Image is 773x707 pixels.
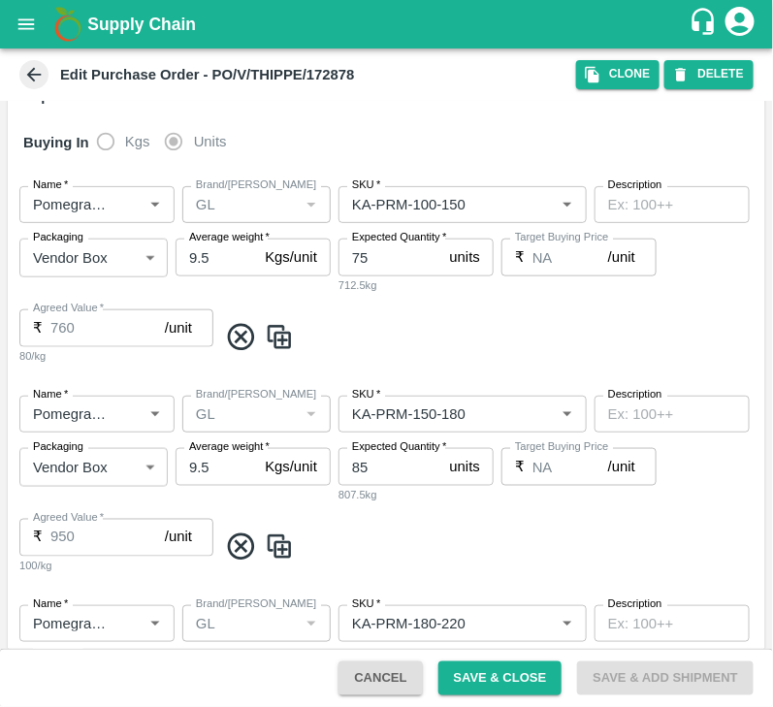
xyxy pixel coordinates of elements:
input: SKU [344,402,524,427]
label: SKU [352,177,380,193]
p: ₹ [33,317,43,338]
p: ₹ [515,456,525,477]
p: Vendor Box [33,247,108,269]
p: ₹ [515,246,525,268]
input: 0.0 [532,239,608,275]
div: 100/kg [19,557,213,574]
label: Name [33,596,68,612]
input: 0 [338,448,442,485]
p: units [450,246,480,268]
button: Clone [576,60,660,88]
button: DELETE [664,60,754,88]
div: 807.5kg [338,486,494,503]
input: 0.0 [50,309,165,346]
label: SKU [352,387,380,402]
div: account of current user [723,4,757,45]
label: Target Buying Price [515,439,609,455]
b: Edit Purchase Order - PO/V/THIPPE/172878 [60,67,355,82]
p: /unit [608,456,635,477]
label: Packaging [33,230,83,245]
img: logo [48,5,87,44]
p: Kgs/unit [265,456,317,477]
img: CloneIcon [265,321,294,353]
label: Agreed Value [33,510,104,526]
span: Units [194,131,227,152]
p: Vendor Box [33,457,108,478]
label: Name [33,177,68,193]
button: Open [555,192,580,217]
button: Open [555,611,580,636]
div: 80/kg [19,347,213,365]
div: 712.5kg [338,276,494,294]
input: Create Brand/Marka [188,192,293,217]
label: Agreed Value [33,301,104,316]
label: Target Buying Price [515,230,609,245]
input: SKU [344,192,524,217]
button: open drawer [4,2,48,47]
label: Description [608,177,662,193]
input: Create Brand/Marka [188,402,293,427]
button: Open [555,402,580,427]
p: /unit [608,246,635,268]
span: Kgs [125,131,150,152]
button: Open [143,192,168,217]
input: 0.0 [532,448,608,485]
input: 0.0 [176,448,257,485]
label: Brand/[PERSON_NAME] [196,177,316,193]
button: Save & Close [438,661,563,695]
input: Name [25,402,112,427]
input: 0.0 [50,519,165,556]
p: units [450,456,480,477]
p: Kgs/unit [265,246,317,268]
input: Name [25,611,112,636]
button: Open [143,402,168,427]
h6: Buying In [16,122,97,163]
b: Supply Chain [87,15,196,34]
label: Brand/[PERSON_NAME] [196,387,316,402]
div: customer-support [689,7,723,42]
p: /unit [165,317,192,338]
label: SKU [352,596,380,612]
img: CloneIcon [265,530,294,562]
input: Name [25,192,112,217]
button: Open [143,611,168,636]
label: Description [608,596,662,612]
div: buying_in [97,122,242,161]
label: Average weight [189,230,270,245]
a: Supply Chain [87,11,689,38]
input: SKU [344,611,524,636]
label: Packaging [33,439,83,455]
p: ₹ [33,527,43,548]
p: /unit [165,527,192,548]
label: Description [608,387,662,402]
label: Expected Quantity [352,230,447,245]
input: 0 [338,239,442,275]
strong: Expected Purchase Items [23,88,198,104]
input: Create Brand/Marka [188,611,293,636]
button: Cancel [338,661,422,695]
label: Name [33,387,68,402]
label: Expected Quantity [352,439,447,455]
label: Average weight [189,439,270,455]
label: Brand/[PERSON_NAME] [196,596,316,612]
input: 0.0 [176,239,257,275]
